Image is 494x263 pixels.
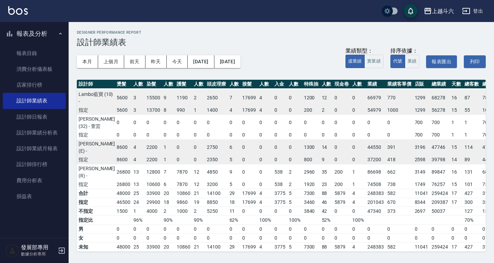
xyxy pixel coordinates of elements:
[430,180,450,189] td: 76257
[413,189,430,198] td: 11041
[228,180,241,189] td: 5
[463,131,481,140] td: 1
[450,131,463,140] td: 1
[273,189,287,198] td: 3775
[390,55,405,68] button: 代號
[115,155,132,164] td: 8600
[333,114,351,131] td: 0
[258,106,273,115] td: 4
[240,180,258,189] td: 0
[450,180,463,189] td: 15
[205,80,228,89] th: 頭皮理療
[145,155,162,164] td: 2200
[386,80,413,89] th: 業績客單價
[302,198,320,207] td: 3460
[273,139,287,155] td: 0
[192,114,205,131] td: 0
[463,198,481,207] td: 300
[228,131,241,140] td: 0
[421,4,457,18] button: 上越斗六
[175,131,192,140] td: 0
[404,4,417,18] button: save
[240,106,258,115] td: 17699
[333,189,351,198] td: 5879
[3,25,66,43] button: 報表及分析
[450,198,463,207] td: 17
[463,189,481,198] td: 427
[450,155,463,164] td: 14
[413,131,430,140] td: 700
[162,189,175,198] td: 20
[463,155,481,164] td: 89
[77,164,117,180] td: [PERSON_NAME] (R) -
[205,155,228,164] td: 2350
[333,198,351,207] td: 5879
[302,90,320,106] td: 1200
[77,198,117,207] td: 指定
[287,90,302,106] td: 0
[333,90,351,106] td: 0
[228,198,241,207] td: 18
[192,139,205,155] td: 0
[162,114,175,131] td: 0
[432,7,454,15] div: 上越斗六
[162,80,175,89] th: 人數
[320,131,333,140] td: 0
[302,80,320,89] th: 特殊抽
[386,155,413,164] td: 418
[386,131,413,140] td: 0
[287,180,302,189] td: 2
[192,189,205,198] td: 21
[320,90,333,106] td: 12
[320,106,333,115] td: 2
[450,114,463,131] td: 1
[175,164,192,180] td: 7870
[430,189,450,198] td: 259424
[273,164,287,180] td: 538
[145,106,162,115] td: 13700
[386,189,413,198] td: 582
[287,114,302,131] td: 0
[192,90,205,106] td: 2
[450,164,463,180] td: 16
[77,90,117,106] td: Lambo藍寶 (10) -
[386,106,413,115] td: 1000
[3,188,66,204] a: 損益表
[366,155,386,164] td: 37200
[258,155,273,164] td: 0
[145,114,162,131] td: 0
[132,155,145,164] td: 4
[228,189,241,198] td: 29
[302,114,320,131] td: 0
[287,131,302,140] td: 0
[132,131,145,140] td: 0
[162,180,175,189] td: 6
[366,80,386,89] th: 業績
[124,55,145,68] button: 前天
[145,180,162,189] td: 10600
[175,155,192,164] td: 0
[77,114,117,131] td: [PERSON_NAME](32) - 萱芸
[115,106,132,115] td: 5600
[450,80,463,89] th: 天數
[430,90,450,106] td: 68278
[463,90,481,106] td: 87
[450,189,463,198] td: 17
[302,155,320,164] td: 800
[205,180,228,189] td: 3200
[175,189,192,198] td: 10860
[430,139,450,155] td: 47746
[258,189,273,198] td: 4
[463,164,481,180] td: 131
[366,90,386,106] td: 66979
[351,90,366,106] td: 0
[351,114,366,131] td: 0
[145,189,162,198] td: 33900
[175,139,192,155] td: 0
[351,155,366,164] td: 0
[192,80,205,89] th: 人數
[145,80,162,89] th: 染髮
[390,47,420,55] div: 排序依據：
[386,139,413,155] td: 391
[258,198,273,207] td: 4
